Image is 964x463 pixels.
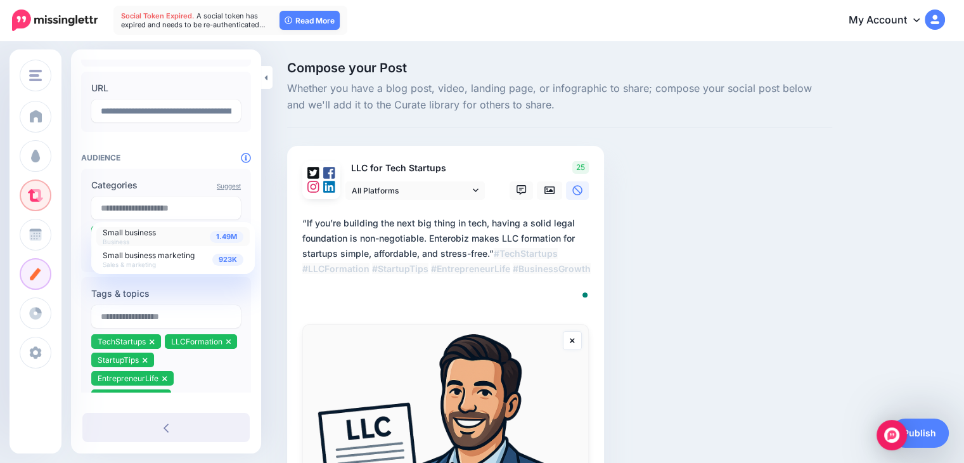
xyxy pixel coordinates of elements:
[280,11,340,30] a: Read More
[91,81,241,96] label: URL
[302,216,594,277] div: “If you’re building the next big thing in tech, having a solid legal foundation is non-negotiable...
[877,420,907,450] div: Open Intercom Messenger
[98,392,156,401] span: BusinessGrowth
[98,337,146,346] span: TechStartups
[121,11,266,29] span: A social token has expired and needs to be re-authenticated…
[103,251,195,260] span: Small business marketing
[98,374,158,383] span: EntrepreneurLife
[91,178,241,193] label: Categories
[81,153,251,162] h4: Audience
[171,337,222,346] span: LLCFormation
[352,184,470,197] span: All Platforms
[96,227,250,246] a: 1.49M Small business Business
[212,254,243,266] span: 923K
[345,181,485,200] a: All Platforms
[572,161,589,174] span: 25
[217,182,241,190] a: Suggest
[287,81,832,114] span: Whether you have a blog post, video, landing page, or infographic to share; compose your social p...
[12,10,98,31] img: Missinglettr
[91,286,241,301] label: Tags & topics
[210,231,243,243] span: 1.49M
[96,250,250,269] a: 923K Small business marketing Sales & marketing
[98,355,139,365] span: StartupTips
[345,161,486,176] p: LLC for Tech Startups
[302,216,594,307] textarea: To enrich screen reader interactions, please activate Accessibility in Grammarly extension settings
[103,228,156,237] span: Small business
[836,5,945,36] a: My Account
[29,70,42,81] img: menu.png
[287,62,832,74] span: Compose your Post
[890,419,949,448] a: Publish
[103,238,129,245] span: Business
[121,11,195,20] span: Social Token Expired.
[103,261,156,268] span: Sales & marketing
